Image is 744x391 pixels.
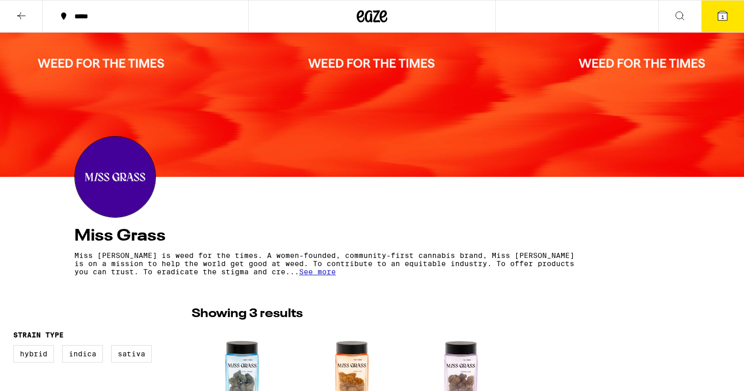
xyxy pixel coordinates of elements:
p: Miss [PERSON_NAME] is weed for the times. A women-founded, community-first cannabis brand, Miss [... [74,251,580,276]
p: Showing 3 results [192,305,303,323]
label: Sativa [111,345,152,362]
label: Hybrid [13,345,54,362]
button: 1 [701,1,744,32]
label: Indica [62,345,103,362]
h4: Miss Grass [74,228,670,244]
span: See more [299,268,336,276]
img: Miss Grass logo [75,137,155,217]
legend: Strain Type [13,331,64,339]
span: 1 [721,14,724,20]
